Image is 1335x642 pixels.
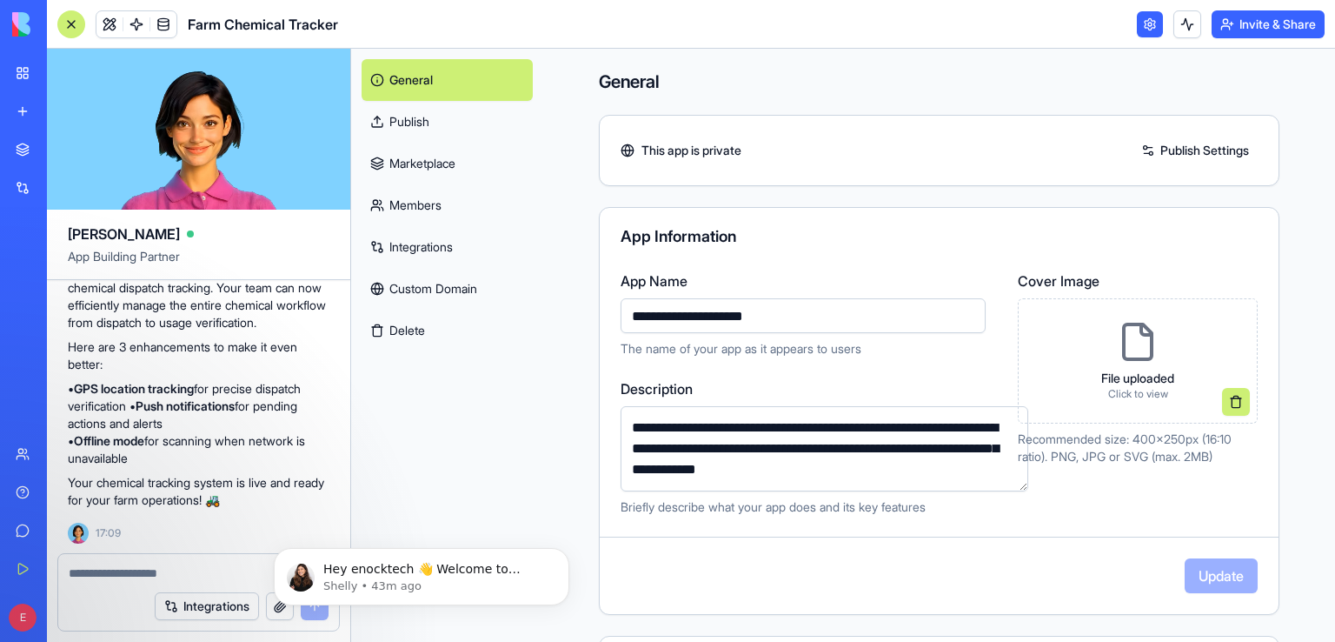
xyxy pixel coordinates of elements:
span: 17:09 [96,526,121,540]
button: Integrations [155,592,259,620]
p: Click to view [1101,387,1174,401]
a: Publish Settings [1132,137,1258,164]
a: Publish [362,101,533,143]
a: Members [362,184,533,226]
a: Marketplace [362,143,533,184]
strong: GPS location tracking [74,381,194,396]
p: Your chemical tracking system is live and ready for your farm operations! 🚜 [68,474,329,509]
label: Description [621,378,1028,399]
span: E [9,604,37,632]
span: [PERSON_NAME] [68,224,180,244]
p: Briefly describe what your app does and its key features [621,498,1028,516]
img: Ella_00000_wcx2te.png [68,523,89,544]
strong: Push notifications [136,398,235,413]
p: Recommended size: 400x250px (16:10 ratio). PNG, JPG or SVG (max. 2MB) [1018,431,1258,465]
p: The name of your app as it appears to users [621,340,997,358]
iframe: Intercom notifications message [248,512,595,633]
a: Integrations [362,226,533,268]
img: logo [12,12,120,37]
span: App Building Partner [68,248,329,279]
label: Cover Image [1018,271,1258,291]
button: Invite & Share [1212,10,1325,38]
a: Custom Domain [362,268,533,310]
a: General [362,59,533,101]
p: • for precise dispatch verification • for pending actions and alerts • for scanning when network ... [68,380,329,467]
span: Farm Chemical Tracker [188,14,338,35]
button: Delete [362,310,533,351]
div: File uploadedClick to view [1018,298,1258,424]
h4: General [599,70,1279,94]
label: App Name [621,271,997,291]
strong: Offline mode [74,433,144,448]
p: The app is fully functional with QR code scanning, role-based access, and complete chemical dispa... [68,244,329,331]
div: App Information [621,229,1258,244]
span: This app is private [641,142,741,159]
p: Here are 3 enhancements to make it even better: [68,338,329,373]
p: File uploaded [1101,370,1174,387]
